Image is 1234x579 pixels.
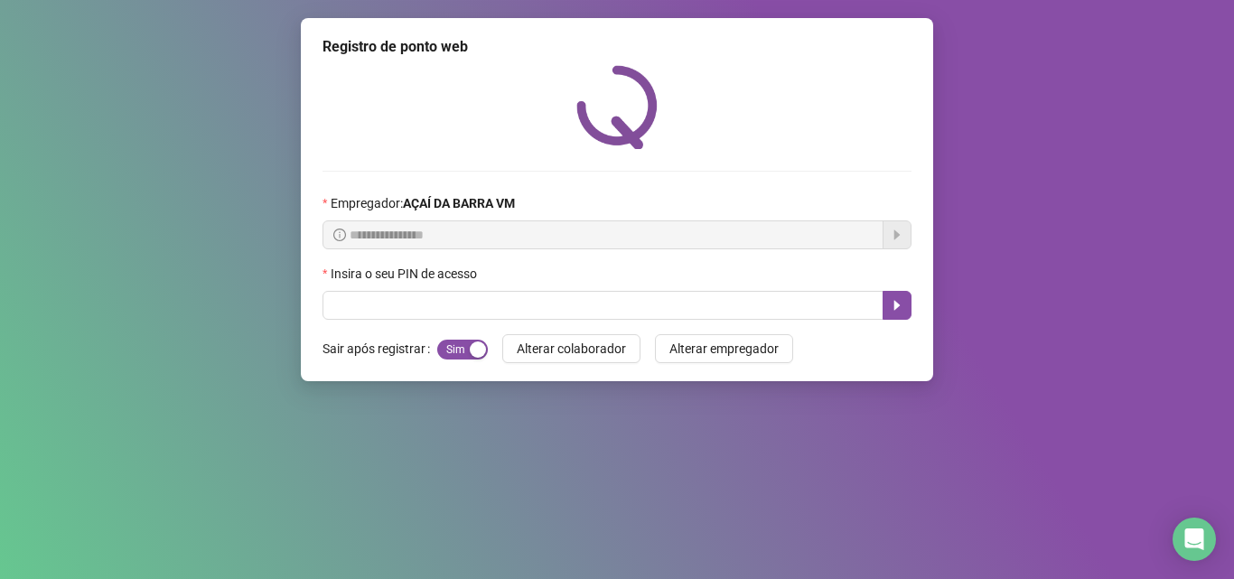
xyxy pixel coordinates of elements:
[890,298,904,313] span: caret-right
[502,334,640,363] button: Alterar colaborador
[403,196,515,210] strong: AÇAÍ DA BARRA VM
[576,65,658,149] img: QRPoint
[669,339,779,359] span: Alterar empregador
[333,229,346,241] span: info-circle
[1173,518,1216,561] div: Open Intercom Messenger
[323,264,489,284] label: Insira o seu PIN de acesso
[323,36,911,58] div: Registro de ponto web
[655,334,793,363] button: Alterar empregador
[323,334,437,363] label: Sair após registrar
[331,193,515,213] span: Empregador :
[517,339,626,359] span: Alterar colaborador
